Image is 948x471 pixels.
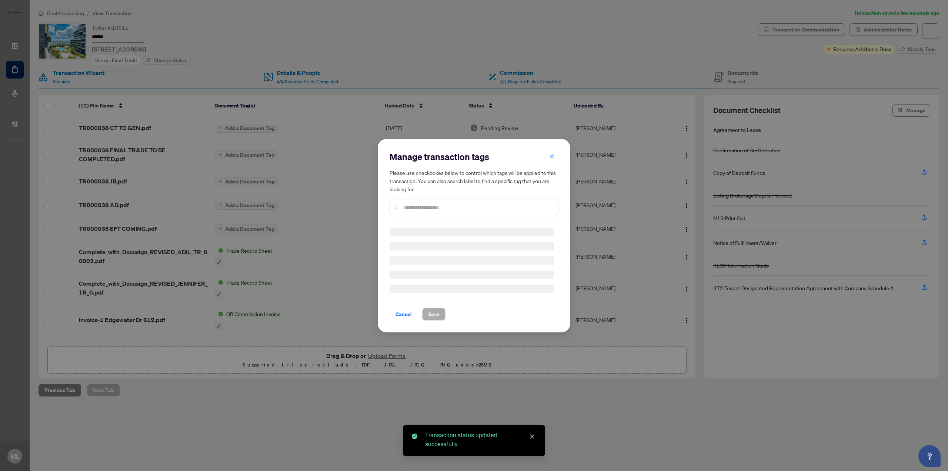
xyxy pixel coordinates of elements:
[425,431,536,449] div: Transaction status updated successfully
[528,432,536,441] a: Close
[918,445,941,467] button: Open asap
[390,169,558,193] h5: Please use checkboxes below to control which tags will be applied to this transaction. You can al...
[530,434,535,439] span: close
[549,153,554,159] span: close
[390,308,418,321] button: Cancel
[412,434,417,439] span: check-circle
[395,308,412,320] span: Cancel
[390,151,558,163] h2: Manage transaction tags
[422,308,445,321] button: Save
